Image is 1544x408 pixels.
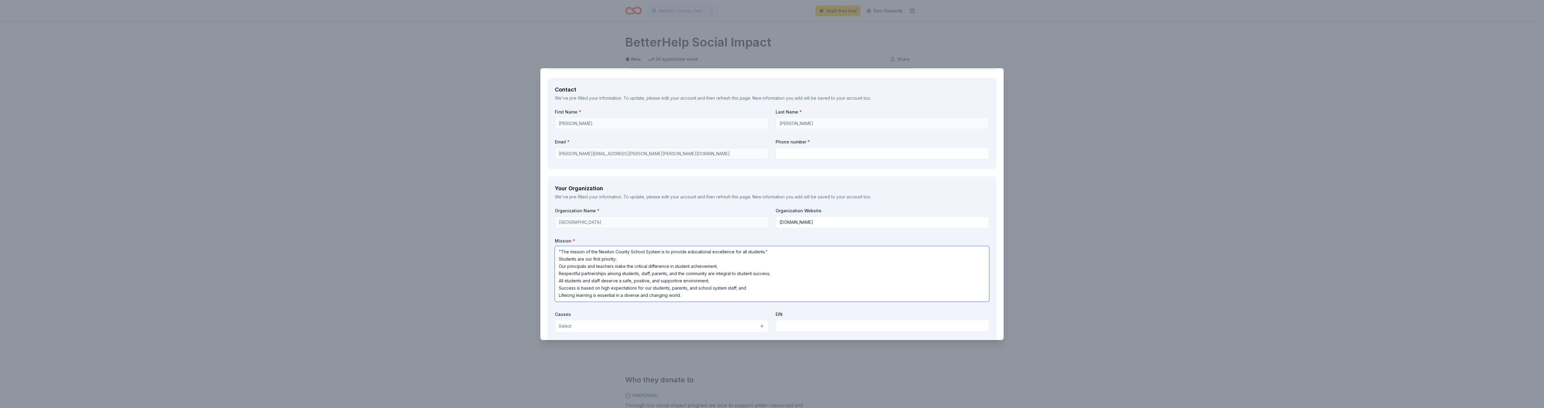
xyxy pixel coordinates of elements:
div: Your Organization [555,184,989,193]
label: Phone number [776,139,989,145]
div: We've pre-filled your information. To update, please and then refresh this page. New information ... [555,193,989,201]
label: First Name [555,109,768,115]
label: Last Name [776,109,989,115]
label: Organization Website [776,208,989,214]
div: Contact [555,85,989,95]
span: Select [559,323,571,330]
label: Email [555,139,768,145]
a: edit your account [661,95,696,101]
textarea: "The mission of the Newton County School System is to provide educational excellence for all stud... [555,246,989,302]
a: edit your account [661,194,696,199]
label: EIN [776,311,989,317]
label: Mission [555,238,989,244]
label: Causes [555,311,768,317]
label: Organization Name [555,208,768,214]
button: Select [555,320,768,333]
div: We've pre-filled your information. To update, please and then refresh this page. New information ... [555,95,989,102]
